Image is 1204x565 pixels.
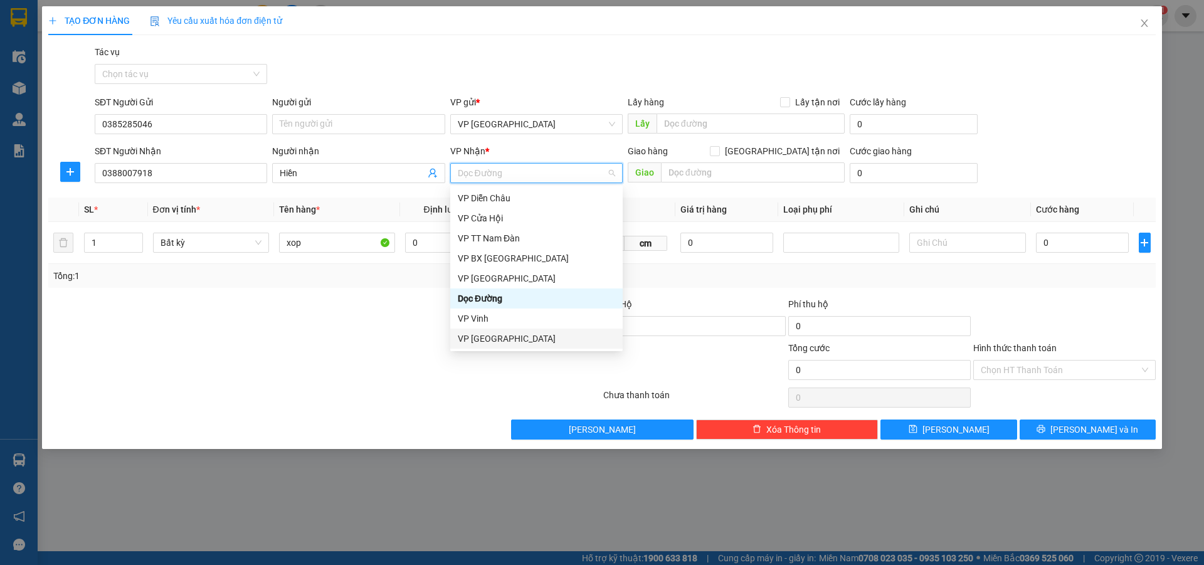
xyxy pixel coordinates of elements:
[450,329,623,349] div: VP Đà Nẵng
[150,16,282,26] span: Yêu cầu xuất hóa đơn điện tử
[95,47,120,57] label: Tác vụ
[696,420,879,440] button: deleteXóa Thông tin
[450,188,623,208] div: VP Diễn Châu
[53,233,73,253] button: delete
[1139,238,1150,248] span: plus
[657,114,845,134] input: Dọc đường
[511,420,694,440] button: [PERSON_NAME]
[909,233,1025,253] input: Ghi Chú
[60,162,80,182] button: plus
[680,204,727,214] span: Giá trị hàng
[778,198,904,222] th: Loại phụ phí
[450,268,623,288] div: VP Cầu Yên Xuân
[973,343,1057,353] label: Hình thức thanh toán
[450,146,485,156] span: VP Nhận
[423,204,468,214] span: Định lượng
[569,423,636,436] span: [PERSON_NAME]
[1050,423,1138,436] span: [PERSON_NAME] và In
[1139,233,1151,253] button: plus
[458,191,615,205] div: VP Diễn Châu
[84,204,94,214] span: SL
[48,16,57,25] span: plus
[1139,18,1149,28] span: close
[95,144,267,158] div: SĐT Người Nhận
[450,95,623,109] div: VP gửi
[458,231,615,245] div: VP TT Nam Đàn
[458,272,615,285] div: VP [GEOGRAPHIC_DATA]
[720,144,845,158] span: [GEOGRAPHIC_DATA] tận nơi
[53,269,465,283] div: Tổng: 1
[766,423,821,436] span: Xóa Thông tin
[880,420,1017,440] button: save[PERSON_NAME]
[628,146,668,156] span: Giao hàng
[450,248,623,268] div: VP BX Quảng Ngãi
[788,297,971,316] div: Phí thu hộ
[450,228,623,248] div: VP TT Nam Đàn
[458,312,615,325] div: VP Vinh
[450,288,623,309] div: Dọc Đường
[458,164,615,182] span: Dọc Đường
[752,425,761,435] span: delete
[450,208,623,228] div: VP Cửa Hội
[1036,204,1079,214] span: Cước hàng
[1127,6,1162,41] button: Close
[458,332,615,346] div: VP [GEOGRAPHIC_DATA]
[60,68,161,81] strong: PHIẾU GỬI HÀNG
[850,163,978,183] input: Cước giao hàng
[603,299,632,309] span: Thu Hộ
[279,233,395,253] input: VD: Bàn, Ghế
[909,425,917,435] span: save
[71,13,150,40] strong: HÃNG XE HẢI HOÀNG GIA
[458,292,615,305] div: Dọc Đường
[850,97,906,107] label: Cước lấy hàng
[628,114,657,134] span: Lấy
[150,16,160,26] img: icon
[602,388,787,410] div: Chưa thanh toán
[850,146,912,156] label: Cước giao hàng
[428,168,438,178] span: user-add
[61,167,80,177] span: plus
[628,162,661,182] span: Giao
[850,114,978,134] input: Cước lấy hàng
[680,233,774,253] input: 0
[272,95,445,109] div: Người gửi
[161,233,261,252] span: Bất kỳ
[790,95,845,109] span: Lấy tận nơi
[788,343,830,353] span: Tổng cước
[458,251,615,265] div: VP BX [GEOGRAPHIC_DATA]
[625,236,667,251] span: cm
[904,198,1030,222] th: Ghi chú
[279,204,320,214] span: Tên hàng
[628,97,664,107] span: Lấy hàng
[48,16,130,26] span: TẠO ĐƠN HÀNG
[7,28,47,90] img: logo
[56,42,165,65] span: 42 [PERSON_NAME] - Vinh - [GEOGRAPHIC_DATA]
[272,144,445,158] div: Người nhận
[922,423,990,436] span: [PERSON_NAME]
[174,46,265,60] span: VPYX1209250897
[458,115,615,134] span: VP Cầu Yên Xuân
[53,83,168,103] strong: Hotline : [PHONE_NUMBER] - [PHONE_NUMBER]
[458,211,615,225] div: VP Cửa Hội
[1020,420,1156,440] button: printer[PERSON_NAME] và In
[1037,425,1045,435] span: printer
[95,95,267,109] div: SĐT Người Gửi
[153,204,200,214] span: Đơn vị tính
[450,309,623,329] div: VP Vinh
[661,162,845,182] input: Dọc đường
